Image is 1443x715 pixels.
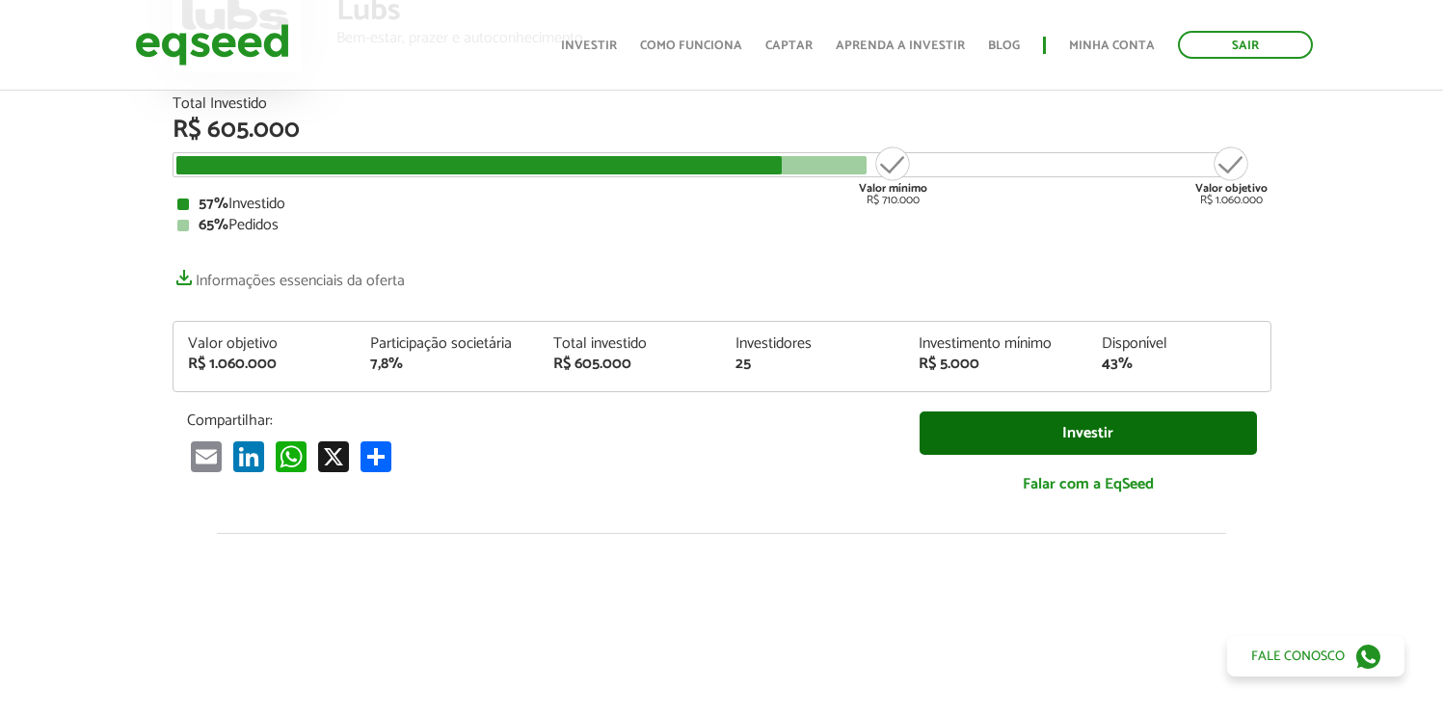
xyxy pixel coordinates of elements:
a: WhatsApp [272,439,310,471]
div: 43% [1102,357,1256,372]
img: EqSeed [135,19,289,70]
div: Investidores [735,336,890,352]
a: Falar com a EqSeed [920,464,1257,504]
strong: 57% [199,191,228,217]
div: 7,8% [370,357,524,372]
a: X [314,439,353,471]
div: Valor objetivo [188,336,342,352]
a: Email [187,439,226,471]
div: R$ 5.000 [919,357,1073,372]
a: Investir [920,411,1257,455]
div: Participação societária [370,336,524,352]
a: Como funciona [640,40,742,52]
div: R$ 605.000 [553,357,708,372]
strong: Valor mínimo [859,179,927,198]
strong: 65% [199,212,228,238]
a: Investir [561,40,617,52]
a: Fale conosco [1227,636,1404,676]
div: Total investido [553,336,708,352]
a: Compartilhar [357,439,395,471]
div: Disponível [1102,336,1256,352]
a: Blog [988,40,1020,52]
a: LinkedIn [229,439,268,471]
a: Sair [1178,31,1313,59]
div: Investimento mínimo [919,336,1073,352]
div: 25 [735,357,890,372]
div: R$ 710.000 [857,145,929,206]
a: Informações essenciais da oferta [173,262,405,289]
div: Pedidos [177,218,1267,233]
div: R$ 1.060.000 [188,357,342,372]
div: Investido [177,197,1267,212]
a: Minha conta [1069,40,1155,52]
div: R$ 605.000 [173,118,1271,143]
strong: Valor objetivo [1195,179,1268,198]
a: Captar [765,40,813,52]
div: Total Investido [173,96,1271,112]
a: Aprenda a investir [836,40,965,52]
div: R$ 1.060.000 [1195,145,1268,206]
p: Compartilhar: [187,411,891,430]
